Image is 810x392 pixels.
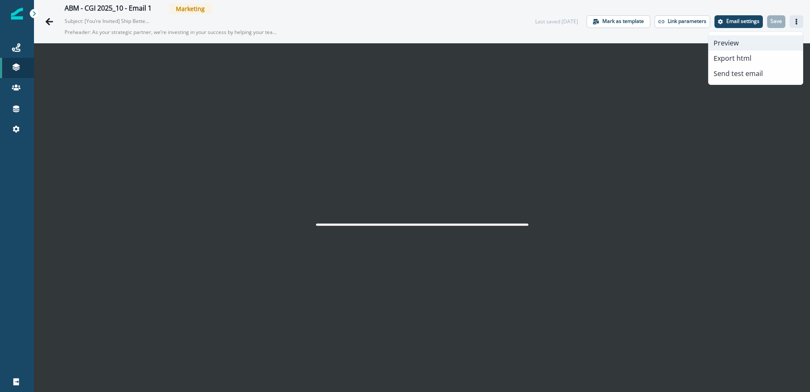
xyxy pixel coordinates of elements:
[708,51,803,66] button: Export html
[655,15,710,28] button: Link parameters
[602,18,644,24] p: Mark as template
[11,8,23,20] img: Inflection
[535,18,578,25] div: Last saved [DATE]
[41,13,58,30] button: Go back
[726,18,759,24] p: Email settings
[714,15,763,28] button: Settings
[587,15,650,28] button: Mark as template
[708,66,803,81] button: Send test email
[770,18,782,24] p: Save
[767,15,785,28] button: Save
[708,35,803,51] button: Preview
[65,14,150,25] p: Subject: [You’re Invited] Ship Better APIs Faster: Join CGI + Postman API Innovation Hour - Virtual
[169,3,212,14] span: Marketing
[668,18,706,24] p: Link parameters
[65,4,152,14] div: ABM - CGI 2025_10 - Email 1
[790,15,803,28] button: Actions
[65,25,277,39] p: Preheader: As your strategic partner, we’re investing in your success by helping your teams go fu...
